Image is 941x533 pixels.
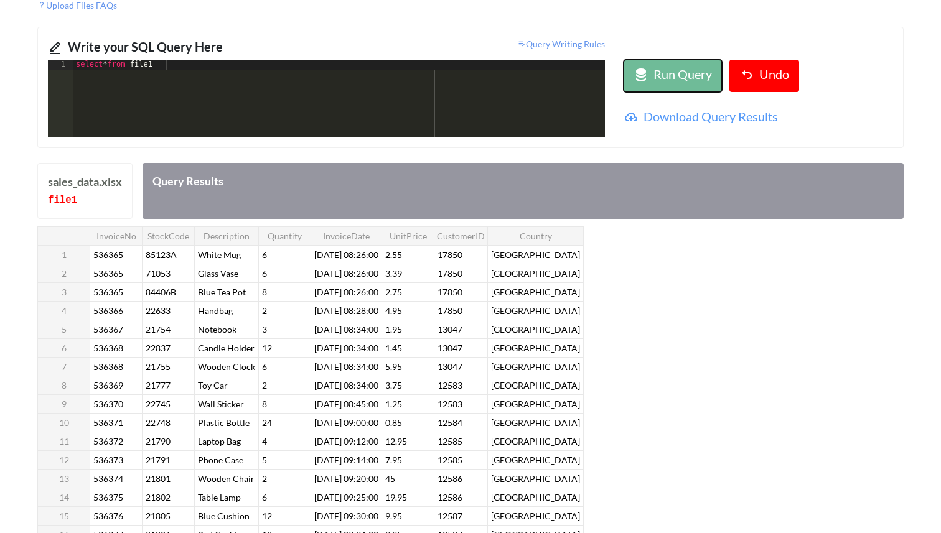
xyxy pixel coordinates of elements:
th: Quantity [259,226,311,245]
th: 10 [38,413,90,432]
span: Table Lamp [195,489,243,505]
th: Country [488,226,584,245]
span: 45 [383,471,398,486]
th: 6 [38,338,90,357]
th: 11 [38,432,90,450]
span: 3.75 [383,378,405,393]
span: 13047 [435,340,465,356]
span: 4.95 [383,303,405,318]
span: 19.95 [383,489,410,505]
span: [GEOGRAPHIC_DATA] [489,489,583,505]
span: 21755 [143,359,173,374]
span: [DATE] 09:30:00 [312,508,381,524]
span: 21777 [143,378,173,393]
th: CustomerID [434,226,488,245]
span: 8 [260,396,269,412]
span: 2 [260,303,269,318]
span: 21754 [143,322,173,337]
span: 21805 [143,508,173,524]
span: 0.85 [383,415,405,430]
span: 12585 [435,452,465,468]
span: 2 [260,378,269,393]
th: 2 [38,264,90,282]
span: [GEOGRAPHIC_DATA] [489,433,583,449]
span: 17850 [435,247,465,262]
span: 21791 [143,452,173,468]
span: 6 [260,489,269,505]
span: [DATE] 08:34:00 [312,340,381,356]
span: [GEOGRAPHIC_DATA] [489,452,583,468]
span: [DATE] 08:28:00 [312,303,381,318]
span: 12584 [435,415,465,430]
span: [DATE] 09:00:00 [312,415,381,430]
span: 24 [260,415,274,430]
span: 6 [260,247,269,262]
th: StockCode [143,226,195,245]
th: 4 [38,301,90,320]
span: 536371 [91,415,126,430]
div: Query Results [143,163,904,219]
span: 2.75 [383,284,405,300]
span: 536365 [91,247,126,262]
span: 536375 [91,489,126,505]
span: [DATE] 08:34:00 [312,378,381,393]
span: Blue Tea Pot [195,284,248,300]
span: 2.55 [383,247,405,262]
span: 12586 [435,471,465,486]
th: 9 [38,394,90,413]
span: [DATE] 08:34:00 [312,322,381,337]
span: 22748 [143,415,173,430]
span: [DATE] 08:34:00 [312,359,381,374]
span: 3.39 [383,266,405,281]
span: 22745 [143,396,173,412]
span: Laptop Bag [195,433,243,449]
span: 536376 [91,508,126,524]
span: 12 [260,508,274,524]
button: Undo [729,60,799,92]
span: 17850 [435,303,465,318]
span: 12586 [435,489,465,505]
span: [GEOGRAPHIC_DATA] [489,340,583,356]
div: 1 [48,60,73,70]
span: [GEOGRAPHIC_DATA] [489,303,583,318]
span: 21802 [143,489,173,505]
span: [DATE] 08:26:00 [312,247,381,262]
span: 536370 [91,396,126,412]
span: 5.95 [383,359,405,374]
span: [GEOGRAPHIC_DATA] [489,359,583,374]
span: [GEOGRAPHIC_DATA] [489,508,583,524]
span: Phone Case [195,452,246,468]
span: [DATE] 09:20:00 [312,471,381,486]
span: [DATE] 09:25:00 [312,489,381,505]
span: [GEOGRAPHIC_DATA] [489,396,583,412]
span: 536367 [91,322,126,337]
span: 21801 [143,471,173,486]
span: 12 [260,340,274,356]
span: Wooden Clock [195,359,258,374]
span: Glass Vase [195,266,241,281]
span: 6 [260,266,269,281]
span: 85123A [143,247,179,262]
span: 7.95 [383,452,405,468]
th: InvoiceDate [311,226,382,245]
span: 12587 [435,508,465,524]
th: 5 [38,320,90,338]
span: 12583 [435,396,465,412]
div: Write your SQL Query Here [68,37,317,60]
span: White Mug [195,247,243,262]
span: [DATE] 09:14:00 [312,452,381,468]
div: sales_data.xlsx [48,174,122,190]
span: 4 [260,433,269,449]
th: 13 [38,469,90,488]
div: Run Query [653,65,712,87]
th: 15 [38,506,90,525]
span: 536368 [91,340,126,356]
th: UnitPrice [382,226,434,245]
span: [DATE] 08:26:00 [312,266,381,281]
span: Candle Holder [195,340,257,356]
span: 84406B [143,284,179,300]
span: 536365 [91,266,126,281]
span: [GEOGRAPHIC_DATA] [489,415,583,430]
span: 536365 [91,284,126,300]
code: file 1 [48,195,77,206]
